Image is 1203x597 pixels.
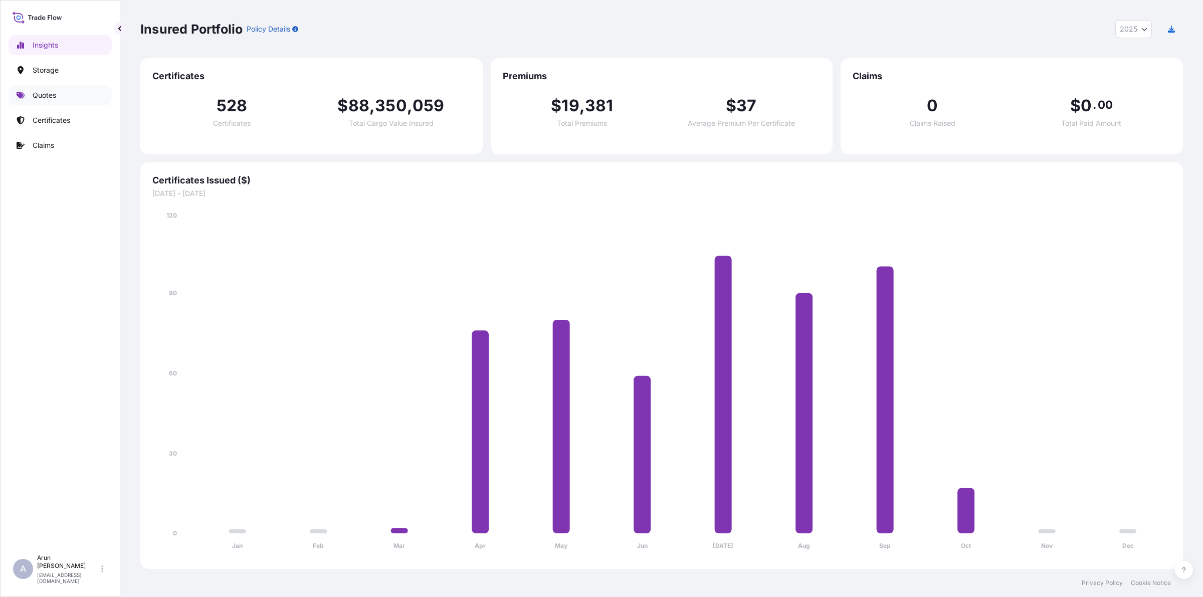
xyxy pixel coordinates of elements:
[9,85,112,105] a: Quotes
[713,542,733,549] tspan: [DATE]
[33,90,56,100] p: Quotes
[585,98,614,114] span: 381
[247,24,290,34] p: Policy Details
[1120,24,1137,34] span: 2025
[33,65,59,75] p: Storage
[579,98,585,114] span: ,
[927,98,938,114] span: 0
[169,450,177,457] tspan: 30
[173,529,177,537] tspan: 0
[369,98,375,114] span: ,
[413,98,445,114] span: 059
[33,40,58,50] p: Insights
[37,554,99,570] p: Arun [PERSON_NAME]
[1082,579,1123,587] a: Privacy Policy
[407,98,413,114] span: ,
[1115,20,1152,38] button: Year Selector
[879,542,891,549] tspan: Sep
[169,369,177,377] tspan: 60
[555,542,568,549] tspan: May
[1122,542,1134,549] tspan: Dec
[152,188,1171,198] span: [DATE] - [DATE]
[475,542,486,549] tspan: Apr
[152,70,471,82] span: Certificates
[140,21,243,37] p: Insured Portfolio
[37,572,99,584] p: [EMAIL_ADDRESS][DOMAIN_NAME]
[313,542,324,549] tspan: Feb
[557,120,607,127] span: Total Premiums
[798,542,810,549] tspan: Aug
[637,542,648,549] tspan: Jun
[1131,579,1171,587] a: Cookie Notice
[213,120,251,127] span: Certificates
[961,542,971,549] tspan: Oct
[337,98,348,114] span: $
[349,120,434,127] span: Total Cargo Value Insured
[736,98,756,114] span: 37
[9,110,112,130] a: Certificates
[393,542,405,549] tspan: Mar
[20,564,26,574] span: A
[503,70,821,82] span: Premiums
[1081,98,1092,114] span: 0
[33,140,54,150] p: Claims
[152,174,1171,186] span: Certificates Issued ($)
[9,60,112,80] a: Storage
[561,98,579,114] span: 19
[910,120,955,127] span: Claims Raised
[348,98,369,114] span: 88
[169,289,177,297] tspan: 90
[232,542,243,549] tspan: Jan
[9,135,112,155] a: Claims
[217,98,248,114] span: 528
[688,120,795,127] span: Average Premium Per Certificate
[166,212,177,219] tspan: 120
[375,98,407,114] span: 350
[726,98,736,114] span: $
[9,35,112,55] a: Insights
[1061,120,1121,127] span: Total Paid Amount
[1070,98,1081,114] span: $
[1041,542,1053,549] tspan: Nov
[1093,101,1096,109] span: .
[853,70,1171,82] span: Claims
[33,115,70,125] p: Certificates
[551,98,561,114] span: $
[1098,101,1113,109] span: 00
